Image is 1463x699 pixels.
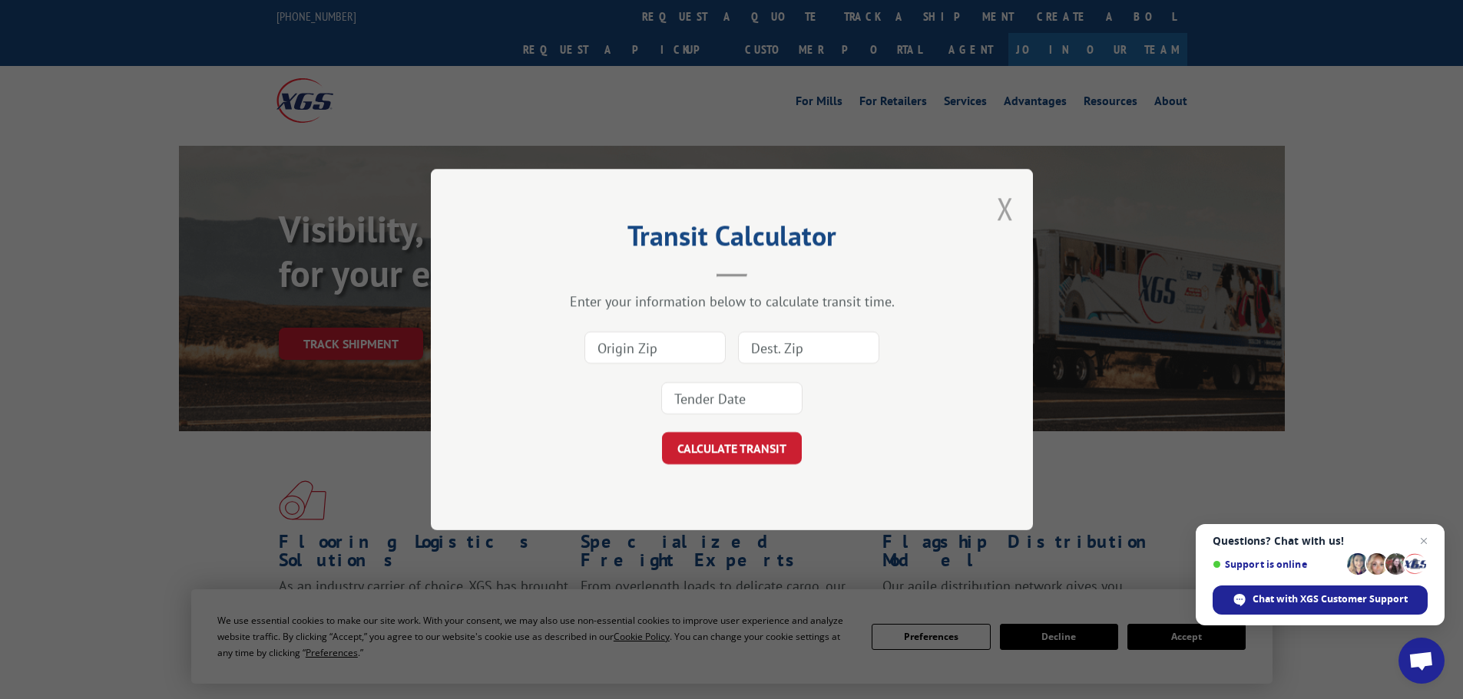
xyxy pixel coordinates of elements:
[508,225,956,254] h2: Transit Calculator
[661,382,803,414] input: Tender Date
[662,432,802,464] button: CALCULATE TRANSIT
[1213,585,1428,615] div: Chat with XGS Customer Support
[1415,532,1433,550] span: Close chat
[997,188,1014,229] button: Close modal
[1253,592,1408,606] span: Chat with XGS Customer Support
[1213,535,1428,547] span: Questions? Chat with us!
[738,331,879,364] input: Dest. Zip
[1398,638,1445,684] div: Open chat
[508,292,956,310] div: Enter your information below to calculate transit time.
[584,331,726,364] input: Origin Zip
[1213,559,1342,570] span: Support is online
